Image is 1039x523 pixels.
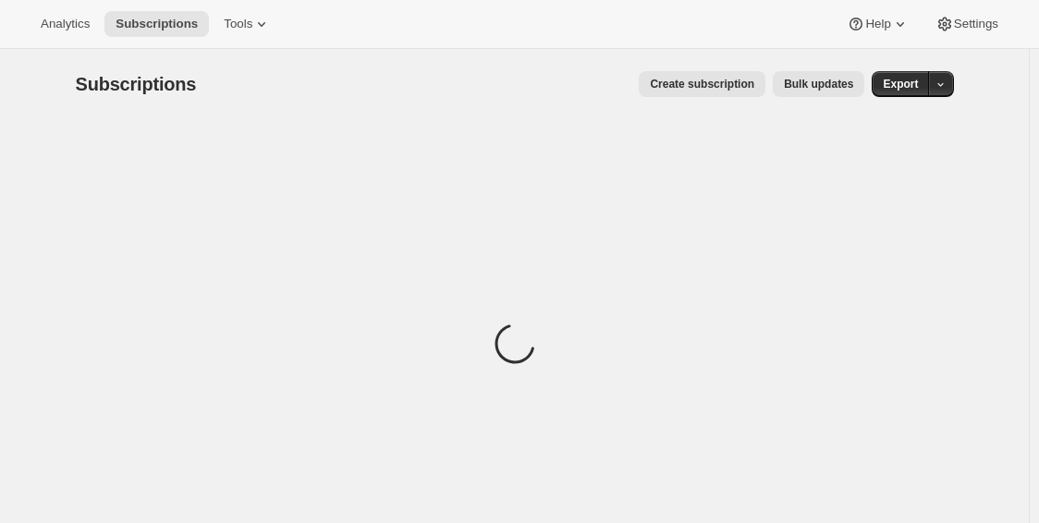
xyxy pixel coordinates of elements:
button: Analytics [30,11,101,37]
button: Settings [924,11,1009,37]
button: Bulk updates [773,71,864,97]
span: Settings [954,17,998,31]
button: Tools [213,11,282,37]
span: Help [865,17,890,31]
button: Subscriptions [104,11,209,37]
span: Bulk updates [784,77,853,91]
button: Export [872,71,929,97]
button: Help [836,11,920,37]
span: Subscriptions [76,74,197,94]
span: Analytics [41,17,90,31]
span: Export [883,77,918,91]
span: Tools [224,17,252,31]
span: Create subscription [650,77,754,91]
span: Subscriptions [116,17,198,31]
button: Create subscription [639,71,765,97]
